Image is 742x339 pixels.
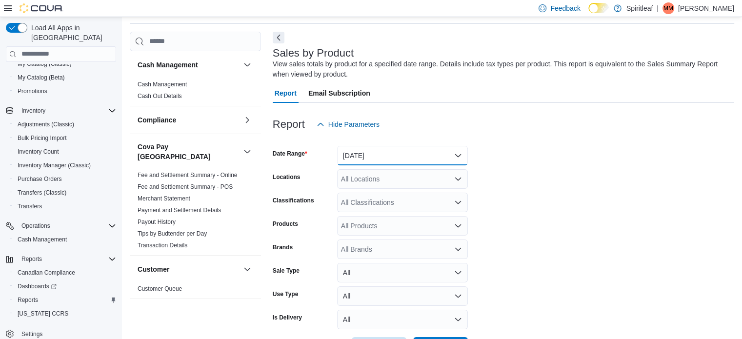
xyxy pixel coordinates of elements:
[18,282,57,290] span: Dashboards
[241,263,253,275] button: Customer
[138,92,182,100] span: Cash Out Details
[18,253,46,265] button: Reports
[138,264,240,274] button: Customer
[337,310,468,329] button: All
[18,202,42,210] span: Transfers
[138,142,240,161] button: Cova Pay [GEOGRAPHIC_DATA]
[10,293,120,307] button: Reports
[241,146,253,158] button: Cova Pay [GEOGRAPHIC_DATA]
[337,286,468,306] button: All
[588,3,609,13] input: Dark Mode
[337,146,468,165] button: [DATE]
[14,294,42,306] a: Reports
[14,200,46,212] a: Transfers
[663,2,673,14] span: MM
[138,241,187,249] span: Transaction Details
[14,267,79,279] a: Canadian Compliance
[10,145,120,159] button: Inventory Count
[10,279,120,293] a: Dashboards
[14,146,63,158] a: Inventory Count
[14,173,116,185] span: Purchase Orders
[454,175,462,183] button: Open list of options
[18,220,54,232] button: Operations
[662,2,674,14] div: Melissa M
[273,290,298,298] label: Use Type
[328,120,380,129] span: Hide Parameters
[14,280,60,292] a: Dashboards
[20,3,63,13] img: Cova
[10,131,120,145] button: Bulk Pricing Import
[18,60,72,68] span: My Catalog (Classic)
[550,3,580,13] span: Feedback
[14,234,116,245] span: Cash Management
[337,263,468,282] button: All
[14,280,116,292] span: Dashboards
[10,233,120,246] button: Cash Management
[454,245,462,253] button: Open list of options
[10,118,120,131] button: Adjustments (Classic)
[2,252,120,266] button: Reports
[14,234,71,245] a: Cash Management
[14,187,70,199] a: Transfers (Classic)
[18,87,47,95] span: Promotions
[21,330,42,338] span: Settings
[10,71,120,84] button: My Catalog (Beta)
[138,285,182,293] span: Customer Queue
[138,230,207,237] a: Tips by Budtender per Day
[18,134,67,142] span: Bulk Pricing Import
[138,80,187,88] span: Cash Management
[273,173,301,181] label: Locations
[14,132,116,144] span: Bulk Pricing Import
[14,85,116,97] span: Promotions
[275,83,297,103] span: Report
[14,308,72,319] a: [US_STATE] CCRS
[10,186,120,199] button: Transfers (Classic)
[130,169,261,255] div: Cova Pay [GEOGRAPHIC_DATA]
[18,175,62,183] span: Purchase Orders
[273,220,298,228] label: Products
[454,222,462,230] button: Open list of options
[14,308,116,319] span: Washington CCRS
[14,58,116,70] span: My Catalog (Classic)
[21,255,42,263] span: Reports
[657,2,659,14] p: |
[18,74,65,81] span: My Catalog (Beta)
[14,119,116,130] span: Adjustments (Classic)
[138,218,176,226] span: Payout History
[678,2,734,14] p: [PERSON_NAME]
[138,195,190,202] a: Merchant Statement
[18,105,49,117] button: Inventory
[18,220,116,232] span: Operations
[308,83,370,103] span: Email Subscription
[138,219,176,225] a: Payout History
[14,58,76,70] a: My Catalog (Classic)
[273,59,729,80] div: View sales totals by product for a specified date range. Details include tax types per product. T...
[14,85,51,97] a: Promotions
[18,269,75,277] span: Canadian Compliance
[18,148,59,156] span: Inventory Count
[138,115,240,125] button: Compliance
[14,72,69,83] a: My Catalog (Beta)
[273,197,314,204] label: Classifications
[14,119,78,130] a: Adjustments (Classic)
[2,104,120,118] button: Inventory
[313,115,383,134] button: Hide Parameters
[14,187,116,199] span: Transfers (Classic)
[138,81,187,88] a: Cash Management
[14,200,116,212] span: Transfers
[10,84,120,98] button: Promotions
[273,119,305,130] h3: Report
[138,206,221,214] span: Payment and Settlement Details
[14,173,66,185] a: Purchase Orders
[454,199,462,206] button: Open list of options
[10,159,120,172] button: Inventory Manager (Classic)
[21,107,45,115] span: Inventory
[10,266,120,279] button: Canadian Compliance
[273,267,300,275] label: Sale Type
[18,296,38,304] span: Reports
[14,132,71,144] a: Bulk Pricing Import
